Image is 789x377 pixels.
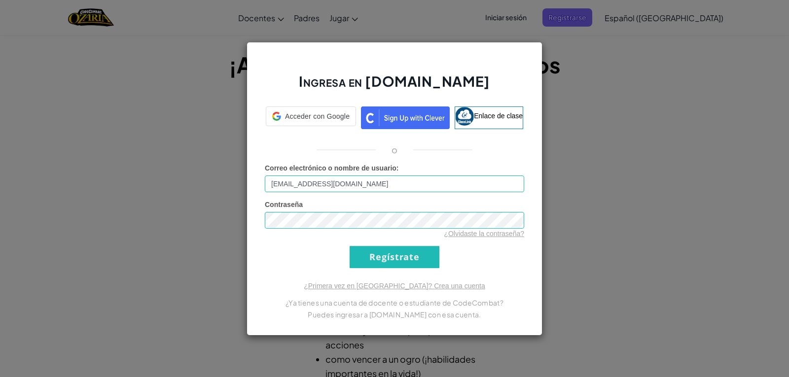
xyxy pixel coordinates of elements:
img: clever_sso_button@2x.png [361,106,450,129]
a: ¿Olvidaste la contraseña? [444,230,524,238]
input: Regístrate [350,246,439,268]
font: Contraseña [265,201,303,208]
img: classlink-logo-small.png [455,107,474,126]
font: Puedes ingresar a [DOMAIN_NAME] con esa cuenta. [308,310,481,319]
font: : [396,164,399,172]
font: Correo electrónico o nombre de usuario [265,164,396,172]
font: Enlace de clase [474,111,523,119]
font: Acceder con Google [285,112,350,120]
a: Acceder con Google [266,106,356,129]
font: o [392,144,397,155]
font: ¿Ya tienes una cuenta de docente o estudiante de CodeCombat? [286,298,503,307]
font: Ingresa en [DOMAIN_NAME] [299,72,490,90]
a: ¿Primera vez en [GEOGRAPHIC_DATA]? Crea una cuenta [304,282,485,290]
div: Acceder con Google [266,106,356,126]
